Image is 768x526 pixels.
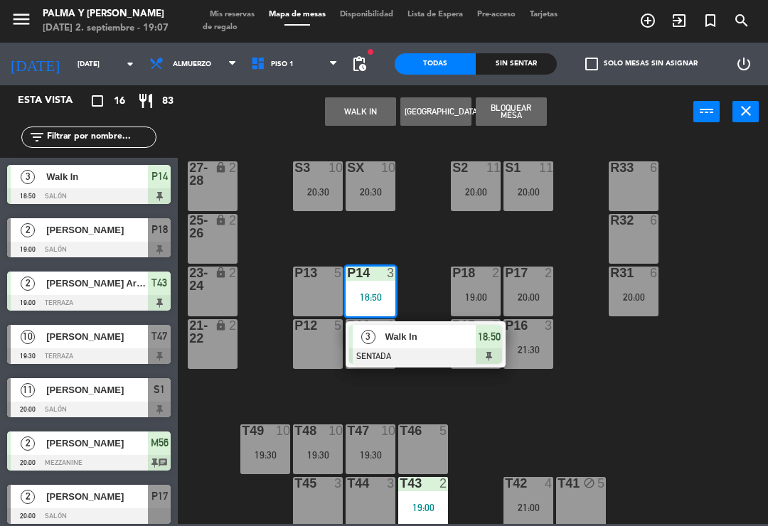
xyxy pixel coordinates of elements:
div: 6 [650,161,658,174]
button: [GEOGRAPHIC_DATA] [400,97,471,126]
div: 2 [229,267,238,279]
span: P18 [151,221,168,238]
div: 10 [381,424,395,437]
span: RESERVAR MESA [632,9,663,33]
span: Piso 1 [271,60,294,68]
span: 2 [21,277,35,291]
i: block [583,477,595,489]
span: Reserva especial [695,9,726,33]
div: 5 [334,267,343,279]
button: WALK IN [325,97,396,126]
div: 5 [334,319,343,332]
span: [PERSON_NAME] [46,329,148,344]
div: 3 [334,477,343,490]
span: P17 [151,488,168,505]
span: 18:50 [478,328,501,345]
div: T43 [400,477,400,490]
div: 10 [381,161,395,174]
div: T42 [505,477,506,490]
div: 3 [545,319,553,332]
div: P11 [347,319,348,332]
div: 11 [486,161,501,174]
div: 10 [329,161,343,174]
div: P18 [452,267,453,279]
div: R33 [610,161,611,174]
i: turned_in_not [702,12,719,29]
span: Walk In [385,329,476,344]
div: 27-28 [189,161,190,187]
div: T44 [347,477,348,490]
div: 3 [387,267,395,279]
div: 2 [229,214,238,227]
span: check_box_outline_blank [585,58,598,70]
span: [PERSON_NAME] [46,436,148,451]
i: lock [215,161,227,173]
div: 2 [229,319,238,332]
i: power_settings_new [735,55,752,73]
i: power_input [698,102,715,119]
i: menu [11,9,32,30]
span: pending_actions [351,55,368,73]
span: [PERSON_NAME] [46,382,148,397]
div: 21:00 [503,503,553,512]
div: 5 [597,477,606,490]
span: P14 [151,168,168,185]
i: lock [215,267,227,279]
div: P14 [347,267,348,279]
i: lock [215,214,227,226]
div: 10 [276,424,290,437]
div: 19:30 [346,450,395,460]
div: 19:00 [398,503,448,512]
div: T47 [347,424,348,437]
div: S1 [505,161,506,174]
div: R31 [610,267,611,279]
button: power_input [693,101,720,122]
div: P16 [505,319,506,332]
input: Filtrar por nombre... [46,129,156,145]
div: 18:50 [346,292,395,302]
i: exit_to_app [671,12,688,29]
span: Lista de Espera [400,11,470,18]
button: menu [11,9,32,35]
div: 2 [545,267,553,279]
div: 20:00 [609,292,658,302]
i: crop_square [89,92,106,109]
span: BUSCAR [726,9,757,33]
div: Palma y [PERSON_NAME] [43,7,169,21]
div: 10 [329,424,343,437]
div: 11 [539,161,553,174]
div: 2 [492,267,501,279]
span: Almuerzo [173,60,211,68]
i: add_circle_outline [639,12,656,29]
span: T43 [151,274,167,291]
span: Pre-acceso [470,11,523,18]
div: 19:30 [240,450,290,460]
button: close [732,101,759,122]
span: fiber_manual_record [366,48,375,56]
div: 3 [387,477,395,490]
div: 20:00 [503,187,553,197]
div: 19:30 [293,450,343,460]
span: T47 [151,328,167,345]
button: Bloquear Mesa [476,97,547,126]
div: 5 [439,424,448,437]
span: Disponibilidad [333,11,400,18]
span: 2 [21,223,35,237]
i: close [737,102,754,119]
span: [PERSON_NAME] Arabia [46,276,148,291]
span: WALK IN [663,9,695,33]
span: 10 [21,330,35,344]
div: 2 [387,319,395,332]
span: M56 [151,434,169,451]
i: lock [215,319,227,331]
div: 19:00 [451,292,501,302]
span: 3 [361,330,375,344]
div: T46 [400,424,400,437]
span: 11 [21,383,35,397]
div: Esta vista [7,92,102,109]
